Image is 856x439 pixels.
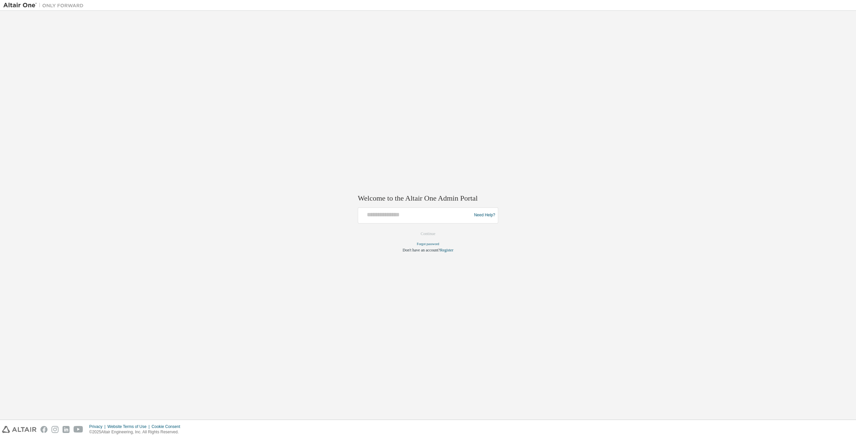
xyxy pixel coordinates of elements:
img: altair_logo.svg [2,426,36,433]
a: Need Help? [474,215,495,216]
img: instagram.svg [51,426,59,433]
div: Website Terms of Use [107,424,151,429]
p: © 2025 Altair Engineering, Inc. All Rights Reserved. [89,429,184,435]
div: Privacy [89,424,107,429]
a: Register [440,248,453,252]
a: Forgot password [417,242,439,246]
h2: Welcome to the Altair One Admin Portal [358,194,498,203]
img: youtube.svg [74,426,83,433]
img: Altair One [3,2,87,9]
div: Cookie Consent [151,424,184,429]
span: Don't have an account? [403,248,440,252]
img: linkedin.svg [63,426,70,433]
img: facebook.svg [40,426,47,433]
